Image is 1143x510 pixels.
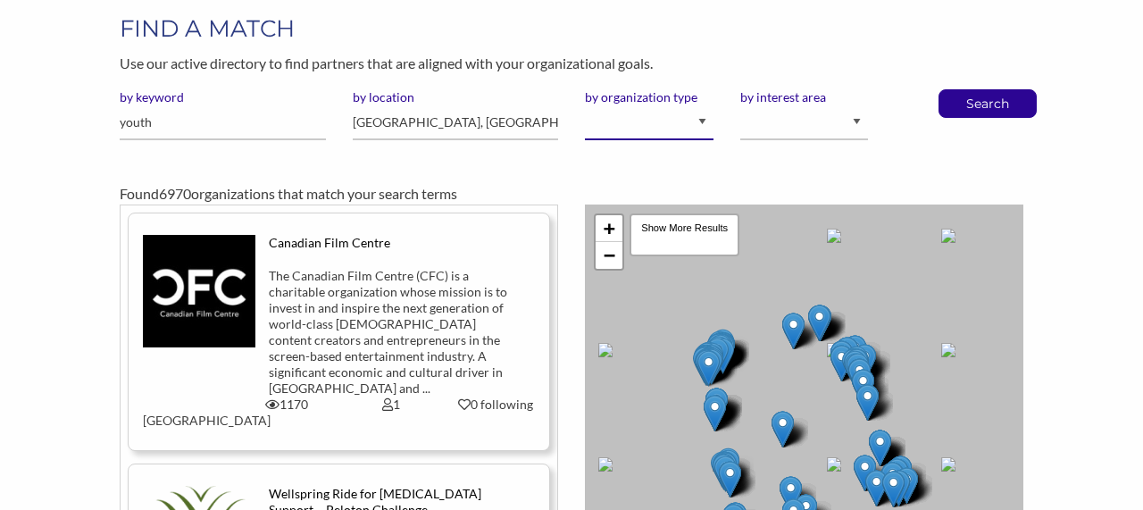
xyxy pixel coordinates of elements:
[120,52,1023,75] p: Use our active directory to find partners that are aligned with your organizational goals.
[129,397,234,429] div: [GEOGRAPHIC_DATA]
[958,90,1017,117] button: Search
[120,183,1023,205] div: Found organizations that match your search terms
[596,242,622,269] a: Zoom out
[269,268,513,397] div: The Canadian Film Centre (CFC) is a charitable organization whose mission is to invest in and ins...
[339,397,444,413] div: 1
[120,13,1023,45] h1: FIND A MATCH
[596,215,622,242] a: Zoom in
[120,89,325,105] label: by keyword
[143,235,255,347] img: tys7ftntgowgismeyatu
[143,235,535,429] a: Canadian Film Centre The Canadian Film Centre (CFC) is a charitable organization whose mission is...
[585,89,713,105] label: by organization type
[353,89,558,105] label: by location
[457,397,535,413] div: 0 following
[159,185,191,202] span: 6970
[120,105,325,140] input: Please enter one or more keywords
[630,213,739,256] div: Show More Results
[269,235,513,251] div: Canadian Film Centre
[234,397,338,413] div: 1170
[740,89,869,105] label: by interest area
